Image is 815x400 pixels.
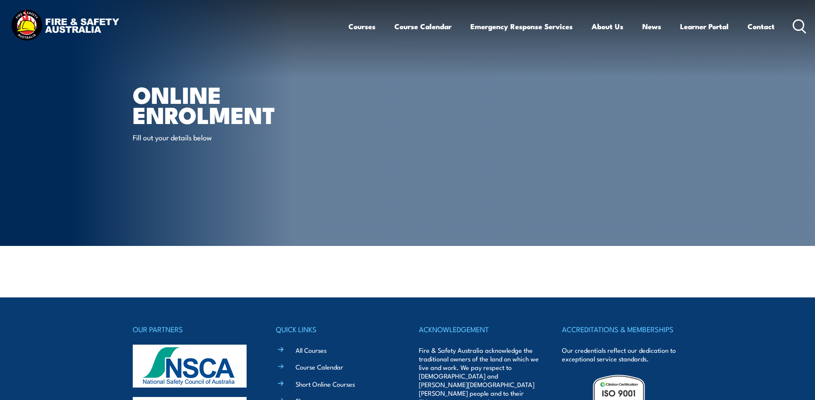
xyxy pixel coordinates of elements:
[680,15,729,38] a: Learner Portal
[296,362,343,371] a: Course Calendar
[133,345,247,388] img: nsca-logo-footer
[296,379,355,388] a: Short Online Courses
[562,346,682,363] p: Our credentials reflect our dedication to exceptional service standards.
[748,15,775,38] a: Contact
[133,132,290,142] p: Fill out your details below
[419,323,539,335] h4: ACKNOWLEDGEMENT
[276,323,396,335] h4: QUICK LINKS
[133,323,253,335] h4: OUR PARTNERS
[562,323,682,335] h4: ACCREDITATIONS & MEMBERSHIPS
[348,15,375,38] a: Courses
[470,15,573,38] a: Emergency Response Services
[133,84,345,124] h1: Online Enrolment
[592,15,623,38] a: About Us
[642,15,661,38] a: News
[296,345,327,355] a: All Courses
[394,15,452,38] a: Course Calendar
